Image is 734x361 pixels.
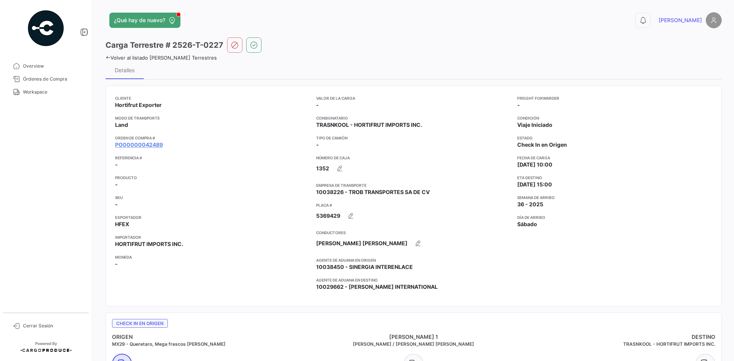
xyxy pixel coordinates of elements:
h5: MX29 - Queretaro, Mega frescos [PERSON_NAME] [112,341,313,348]
span: - [517,101,520,109]
a: PO00000042489 [115,141,163,149]
app-card-info-title: Referencia # [115,155,310,161]
span: - [115,201,118,208]
span: - [115,161,118,168]
span: - [115,181,118,188]
button: ¿Qué hay de nuevo? [109,13,180,28]
span: - [115,260,118,268]
span: 10038450 - SINERGIA INTERENLACE [316,263,413,271]
span: TRASNKOOL - HORTIFRUT IMPORTS INC. [316,121,422,129]
app-card-info-title: Modo de Transporte [115,115,310,121]
span: 5369429 [316,212,340,220]
app-card-info-title: Condición [517,115,712,121]
span: Land [115,121,128,129]
app-card-info-title: Orden de Compra # [115,135,310,141]
span: 36 - 2025 [517,201,543,208]
img: placeholder-user.png [706,12,722,28]
span: - [316,101,319,109]
a: Workspace [6,86,86,99]
app-card-info-title: Freight Forwarder [517,95,712,101]
span: Hortifrut Exporter [115,101,162,109]
span: Check In en Origen [112,319,168,328]
app-card-info-title: Importador [115,234,310,240]
span: Check In en Origen [517,141,567,149]
app-card-info-title: Estado [517,135,712,141]
span: [DATE] 15:00 [517,181,552,188]
app-card-info-title: Empresa de Transporte [316,182,511,188]
span: HFEX [115,220,129,228]
span: Overview [23,63,83,70]
span: - [316,141,319,149]
app-card-info-title: Agente de Aduana en Destino [316,277,511,283]
app-card-info-title: Producto [115,175,310,181]
app-card-info-title: SKU [115,194,310,201]
span: Cerrar Sesión [23,322,83,329]
h4: DESTINO [514,333,715,341]
span: 1352 [316,165,329,172]
span: [PERSON_NAME] [PERSON_NAME] [316,240,408,247]
a: Overview [6,60,86,73]
span: Sábado [517,220,537,228]
span: Viaje Iniciado [517,121,552,129]
app-card-info-title: Fecha de carga [517,155,712,161]
app-card-info-title: Valor de la Carga [316,95,511,101]
app-card-info-title: Semana de Arribo [517,194,712,201]
div: Detalles [115,67,135,73]
app-card-info-title: Consignatario [316,115,511,121]
span: 10038226 - TROB TRANSPORTES SA DE CV [316,188,430,196]
app-card-info-title: Agente de Aduana en Origen [316,257,511,263]
a: Volver al listado [PERSON_NAME] Terrestres [106,55,217,61]
img: powered-by.png [27,9,65,47]
h5: TRASNKOOL - HORTIFRUT IMPORTS INC. [514,341,715,348]
app-card-info-title: Moneda [115,254,310,260]
span: Órdenes de Compra [23,76,83,83]
span: ¿Qué hay de nuevo? [114,16,165,24]
h4: ORIGEN [112,333,313,341]
app-card-info-title: Número de Caja [316,155,511,161]
span: 10029662 - [PERSON_NAME] INTERNATIONAL [316,283,438,291]
span: Workspace [23,89,83,96]
h5: [PERSON_NAME] / [PERSON_NAME] [PERSON_NAME] [313,341,514,348]
h4: [PERSON_NAME] 1 [313,333,514,341]
h3: Carga Terrestre # 2526-T-0227 [106,40,223,50]
app-card-info-title: Tipo de Camión [316,135,511,141]
span: [DATE] 10:00 [517,161,552,168]
app-card-info-title: Conductores [316,230,511,236]
iframe: Intercom live chat [708,335,726,353]
app-card-info-title: Día de Arribo [517,214,712,220]
app-card-info-title: ETA Destino [517,175,712,181]
a: Órdenes de Compra [6,73,86,86]
span: HORTIFRUT IMPORTS INC. [115,240,183,248]
app-card-info-title: Placa # [316,202,511,208]
app-card-info-title: Exportador [115,214,310,220]
span: [PERSON_NAME] [659,16,702,24]
app-card-info-title: Cliente [115,95,310,101]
